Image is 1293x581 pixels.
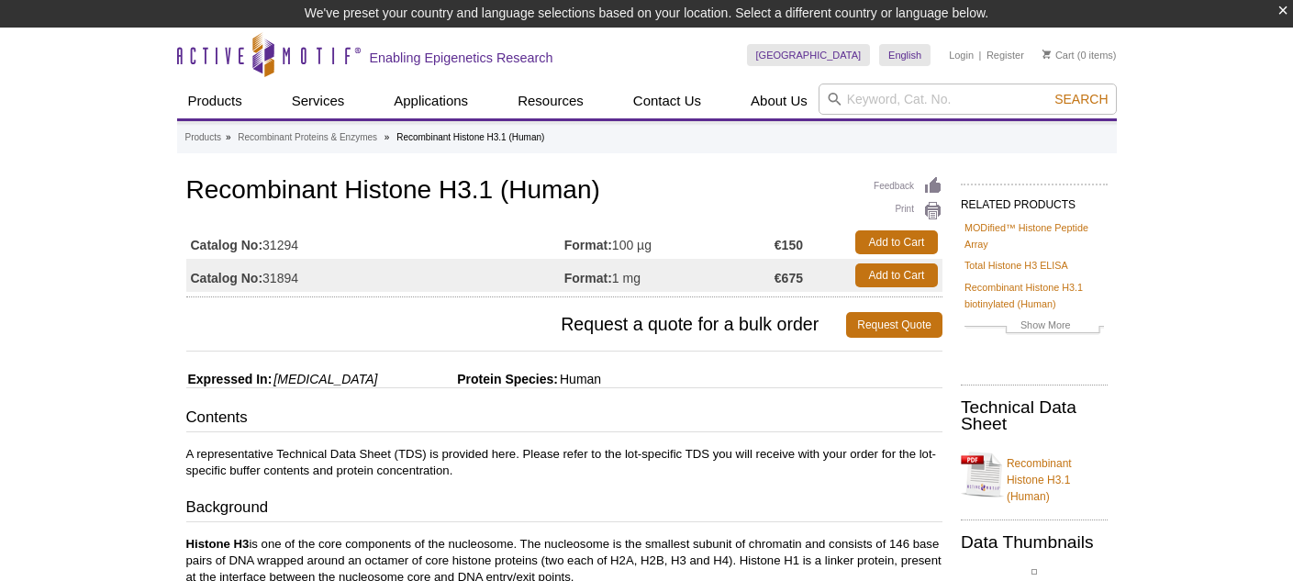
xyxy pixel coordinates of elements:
a: Feedback [874,176,942,196]
strong: €150 [775,237,803,253]
h3: Background [186,497,942,522]
a: Recombinant Histone H3.1 (Human) [961,444,1108,505]
i: [MEDICAL_DATA] [273,372,377,386]
a: English [879,44,931,66]
li: » [385,132,390,142]
h2: Enabling Epigenetics Research [370,50,553,66]
button: Search [1049,91,1113,107]
img: Recombinant Histone H3.1 Coomassie gel [1031,569,1037,575]
h1: Recombinant Histone H3.1 (Human) [186,176,942,207]
h2: RELATED PRODUCTS [961,184,1108,217]
td: 31294 [186,226,564,259]
a: Recombinant Histone H3.1 biotinylated (Human) [964,279,1104,312]
strong: Format: [564,270,612,286]
li: » [226,132,231,142]
p: A representative Technical Data Sheet (TDS) is provided here. Please refer to the lot-specific TD... [186,446,942,479]
strong: €675 [775,270,803,286]
a: About Us [740,84,819,118]
strong: Catalog No: [191,237,263,253]
a: Recombinant Proteins & Enzymes [238,129,377,146]
a: Show More [964,317,1104,338]
td: 31894 [186,259,564,292]
a: Contact Us [622,84,712,118]
b: Histone H3 [186,537,250,551]
h3: Contents [186,407,942,432]
a: Applications [383,84,479,118]
a: Total Histone H3 ELISA [964,257,1068,274]
a: Add to Cart [855,263,938,287]
a: Register [986,49,1024,61]
a: Print [874,201,942,221]
span: Request a quote for a bulk order [186,312,847,338]
a: Resources [507,84,595,118]
strong: Catalog No: [191,270,263,286]
img: Your Cart [1042,50,1051,59]
h2: Data Thumbnails [961,534,1108,551]
a: Cart [1042,49,1075,61]
a: Login [949,49,974,61]
h2: Technical Data Sheet [961,399,1108,432]
a: Request Quote [846,312,942,338]
td: 100 µg [564,226,775,259]
span: Expressed In: [186,372,273,386]
a: Products [177,84,253,118]
li: | [979,44,982,66]
span: Protein Species: [381,372,558,386]
td: 1 mg [564,259,775,292]
a: Products [185,129,221,146]
input: Keyword, Cat. No. [819,84,1117,115]
span: Search [1054,92,1108,106]
strong: Format: [564,237,612,253]
a: MODified™ Histone Peptide Array [964,219,1104,252]
a: Add to Cart [855,230,938,254]
a: [GEOGRAPHIC_DATA] [747,44,871,66]
li: (0 items) [1042,44,1117,66]
a: Services [281,84,356,118]
li: Recombinant Histone H3.1 (Human) [396,132,544,142]
span: Human [558,372,601,386]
